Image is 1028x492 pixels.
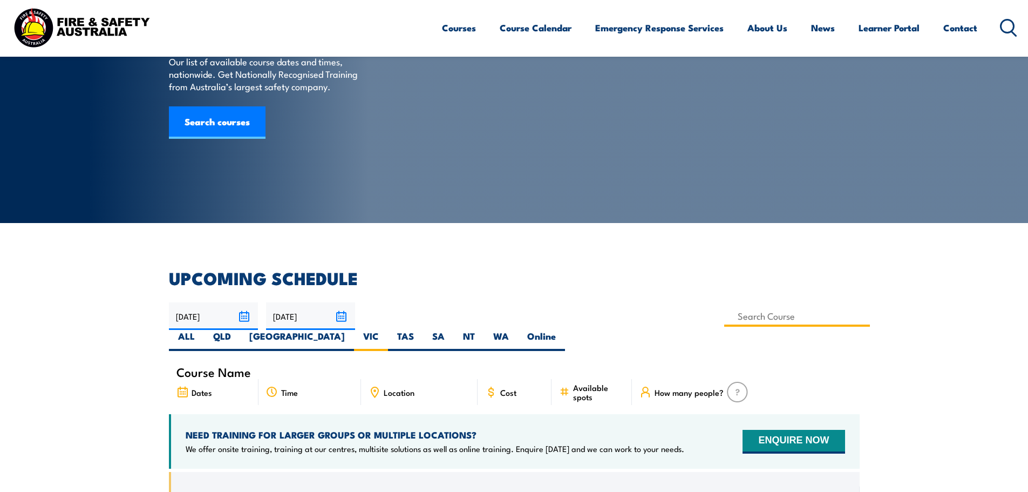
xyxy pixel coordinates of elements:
label: WA [484,330,518,351]
a: Emergency Response Services [595,14,724,42]
a: Search courses [169,106,265,139]
a: Learner Portal [859,14,920,42]
label: ALL [169,330,204,351]
a: Contact [943,14,977,42]
input: Search Course [724,306,870,327]
label: SA [423,330,454,351]
a: News [811,14,835,42]
button: ENQUIRE NOW [743,430,845,454]
a: Course Calendar [500,14,571,42]
a: About Us [747,14,787,42]
a: Courses [442,14,476,42]
p: We offer onsite training, training at our centres, multisite solutions as well as online training... [186,443,684,454]
label: [GEOGRAPHIC_DATA] [240,330,354,351]
h4: NEED TRAINING FOR LARGER GROUPS OR MULTIPLE LOCATIONS? [186,429,684,441]
span: How many people? [655,388,724,397]
span: Time [281,388,298,397]
input: From date [169,302,258,330]
span: Cost [500,388,516,397]
span: Course Name [176,367,251,376]
h2: UPCOMING SCHEDULE [169,270,860,285]
label: TAS [388,330,423,351]
label: VIC [354,330,388,351]
label: QLD [204,330,240,351]
span: Dates [192,388,212,397]
span: Available spots [573,383,624,401]
input: To date [266,302,355,330]
label: Online [518,330,565,351]
p: Our list of available course dates and times, nationwide. Get Nationally Recognised Training from... [169,55,366,93]
label: NT [454,330,484,351]
span: Location [384,388,414,397]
